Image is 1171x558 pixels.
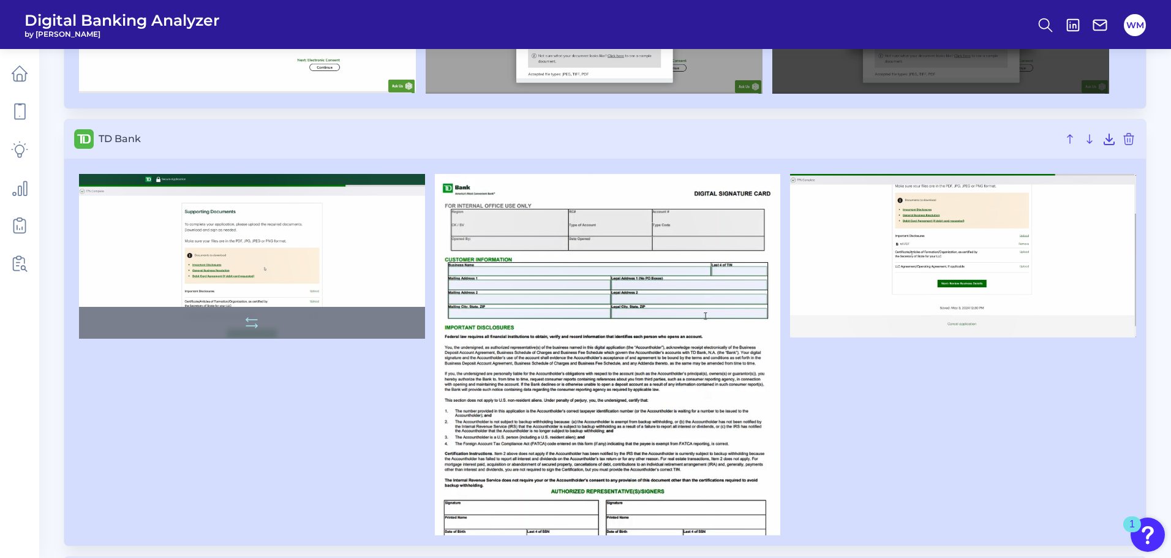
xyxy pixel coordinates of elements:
[1124,14,1146,36] button: WM
[1129,524,1135,540] div: 1
[24,11,220,29] span: Digital Banking Analyzer
[79,174,425,339] img: TD Bank
[435,174,781,535] img: TD Bank
[99,133,1058,145] span: TD Bank
[790,174,1136,337] img: TD Bank
[24,29,220,39] span: by [PERSON_NAME]
[1131,518,1165,552] button: Open Resource Center, 1 new notification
